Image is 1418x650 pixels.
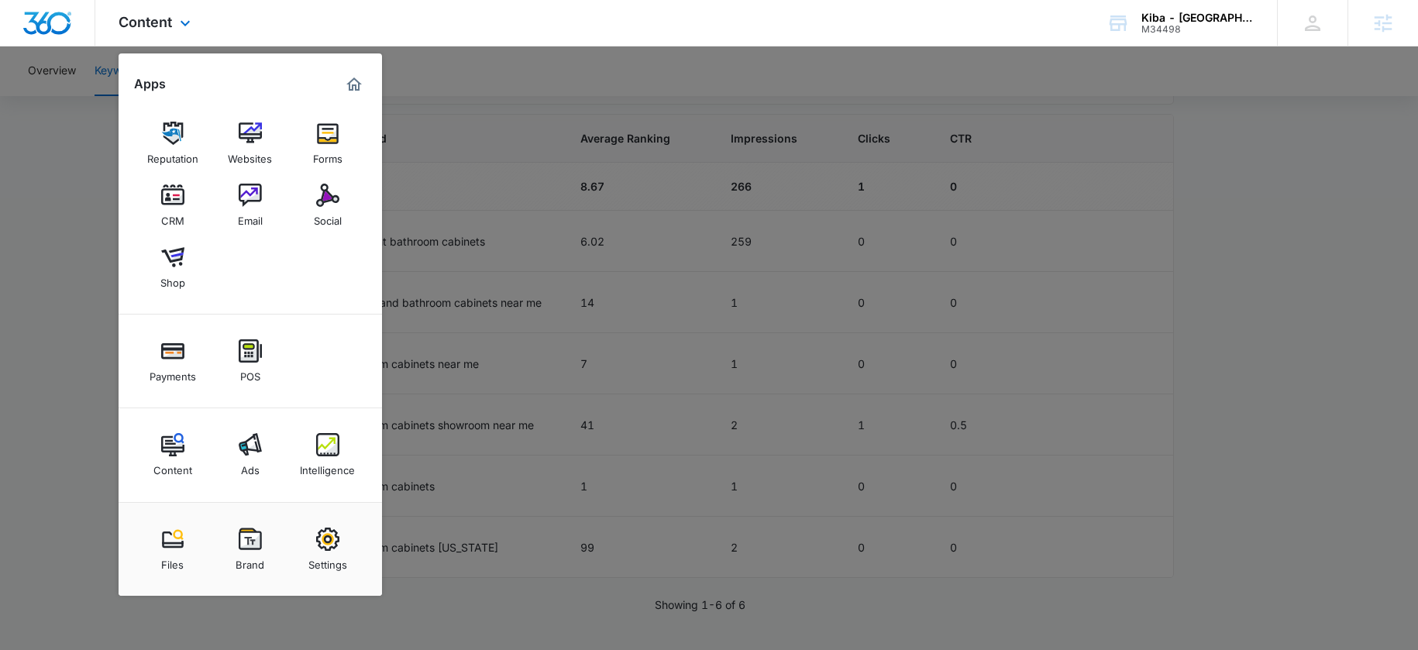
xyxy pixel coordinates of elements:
[236,551,264,571] div: Brand
[119,14,172,30] span: Content
[298,425,357,484] a: Intelligence
[298,176,357,235] a: Social
[153,456,192,476] div: Content
[300,456,355,476] div: Intelligence
[221,332,280,390] a: POS
[313,145,342,165] div: Forms
[143,332,202,390] a: Payments
[221,176,280,235] a: Email
[134,77,166,91] h2: Apps
[298,114,357,173] a: Forms
[143,176,202,235] a: CRM
[160,269,185,289] div: Shop
[1141,12,1255,24] div: account name
[228,145,272,165] div: Websites
[150,363,196,383] div: Payments
[238,207,263,227] div: Email
[143,114,202,173] a: Reputation
[143,238,202,297] a: Shop
[298,520,357,579] a: Settings
[1141,24,1255,35] div: account id
[143,425,202,484] a: Content
[240,363,260,383] div: POS
[221,114,280,173] a: Websites
[314,207,342,227] div: Social
[221,425,280,484] a: Ads
[161,207,184,227] div: CRM
[342,72,367,97] a: Marketing 360® Dashboard
[241,456,260,476] div: Ads
[308,551,347,571] div: Settings
[143,520,202,579] a: Files
[147,145,198,165] div: Reputation
[161,551,184,571] div: Files
[221,520,280,579] a: Brand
